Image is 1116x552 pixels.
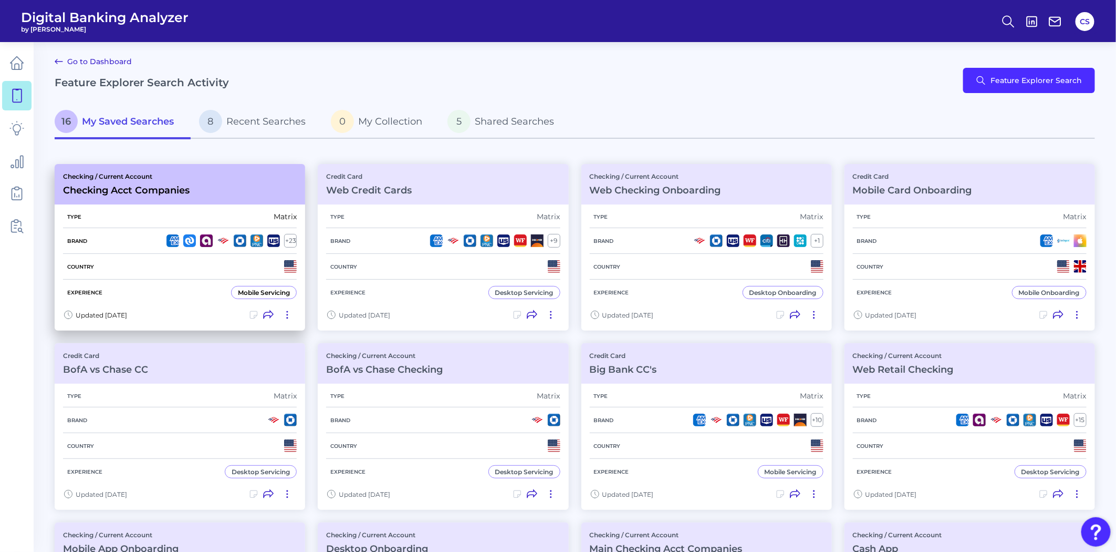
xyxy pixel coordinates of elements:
span: Updated [DATE] [76,490,127,498]
div: Matrix [1063,391,1087,401]
h5: Experience [590,468,633,475]
h3: BofA vs Chase CC [63,364,148,375]
p: Checking / Current Account [326,531,428,539]
h3: Web Retail Checking [853,364,954,375]
p: Checking / Current Account [63,531,179,539]
h5: Type [853,213,875,220]
span: 16 [55,110,78,133]
h5: Type [853,393,875,400]
h5: Country [853,263,888,270]
button: CS [1076,12,1094,31]
h5: Brand [590,238,618,244]
p: Checking / Current Account [853,352,954,360]
h5: Brand [63,417,91,424]
span: My Collection [358,116,422,127]
span: Updated [DATE] [339,490,390,498]
a: Credit CardBofA vs Chase CCTypeMatrixBrandCountryExperienceDesktop ServicingUpdated [DATE] [55,343,305,510]
h5: Brand [326,238,354,244]
h5: Type [326,213,349,220]
span: 8 [199,110,222,133]
button: Feature Explorer Search [963,68,1095,93]
span: Updated [DATE] [602,490,654,498]
h2: Feature Explorer Search Activity [55,76,229,89]
p: Credit Card [326,172,412,180]
p: Checking / Current Account [63,172,190,180]
span: Updated [DATE] [602,311,654,319]
h5: Brand [853,238,881,244]
a: Checking / Current AccountWeb Retail CheckingTypeMatrixBrand+15CountryExperienceDesktop Servicing... [844,343,1095,510]
h5: Country [63,443,98,449]
span: Updated [DATE] [865,490,917,498]
h5: Brand [63,238,91,244]
a: Checking / Current AccountBofA vs Chase CheckingTypeMatrixBrandCountryExperienceDesktop Servicing... [318,343,568,510]
h5: Country [590,263,625,270]
h3: Checking Acct Companies [63,185,190,196]
h5: Country [326,263,361,270]
a: 8Recent Searches [191,106,322,139]
p: Credit Card [853,172,972,180]
a: 16My Saved Searches [55,106,191,139]
div: + 23 [284,234,297,248]
span: Digital Banking Analyzer [21,9,189,25]
span: My Saved Searches [82,116,174,127]
h5: Country [63,263,98,270]
span: 0 [331,110,354,133]
div: Matrix [274,212,297,221]
p: Credit Card [590,352,657,360]
button: Open Resource Center [1081,517,1111,547]
div: Matrix [537,391,560,401]
a: Credit CardMobile Card OnboardingTypeMatrixBrandCountryExperienceMobile OnboardingUpdated [DATE] [844,164,1095,331]
h5: Brand [590,417,618,424]
div: Desktop Onboarding [749,289,817,297]
h5: Country [326,443,361,449]
a: Credit CardBig Bank CC'sTypeMatrixBrand+10CountryExperienceMobile ServicingUpdated [DATE] [581,343,832,510]
div: + 10 [811,413,823,427]
h5: Experience [326,468,370,475]
div: Matrix [1063,212,1087,221]
a: Go to Dashboard [55,55,132,68]
span: 5 [447,110,471,133]
h3: Web Credit Cards [326,185,412,196]
span: Feature Explorer Search [990,76,1082,85]
h5: Brand [853,417,881,424]
div: Desktop Servicing [1021,468,1080,476]
h5: Type [590,393,612,400]
a: 5Shared Searches [439,106,571,139]
h5: Type [63,213,86,220]
div: Desktop Servicing [495,468,554,476]
div: Matrix [274,391,297,401]
p: Checking / Current Account [590,531,743,539]
h5: Experience [853,289,896,296]
a: 0My Collection [322,106,439,139]
h5: Experience [63,468,107,475]
h5: Experience [63,289,107,296]
h5: Experience [853,468,896,475]
p: Checking / Current Account [326,352,443,360]
span: by [PERSON_NAME] [21,25,189,33]
span: Shared Searches [475,116,554,127]
h3: Big Bank CC's [590,364,657,375]
span: Updated [DATE] [865,311,917,319]
span: Updated [DATE] [76,311,127,319]
h3: BofA vs Chase Checking [326,364,443,375]
span: Updated [DATE] [339,311,390,319]
h3: Web Checking Onboarding [590,185,721,196]
h5: Type [326,393,349,400]
span: Recent Searches [226,116,306,127]
h5: Type [590,213,612,220]
h5: Experience [590,289,633,296]
a: Credit CardWeb Credit CardsTypeMatrixBrand+9CountryExperienceDesktop ServicingUpdated [DATE] [318,164,568,331]
div: Matrix [800,391,823,401]
h5: Experience [326,289,370,296]
h3: Mobile Card Onboarding [853,185,972,196]
p: Checking / Current Account [853,531,942,539]
div: Matrix [800,212,823,221]
div: Matrix [537,212,560,221]
div: Desktop Servicing [495,289,554,297]
div: Desktop Servicing [232,468,290,476]
div: Mobile Servicing [765,468,817,476]
a: Checking / Current AccountWeb Checking OnboardingTypeMatrixBrand+1CountryExperienceDesktop Onboar... [581,164,832,331]
p: Credit Card [63,352,148,360]
h5: Country [853,443,888,449]
div: + 9 [548,234,560,248]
